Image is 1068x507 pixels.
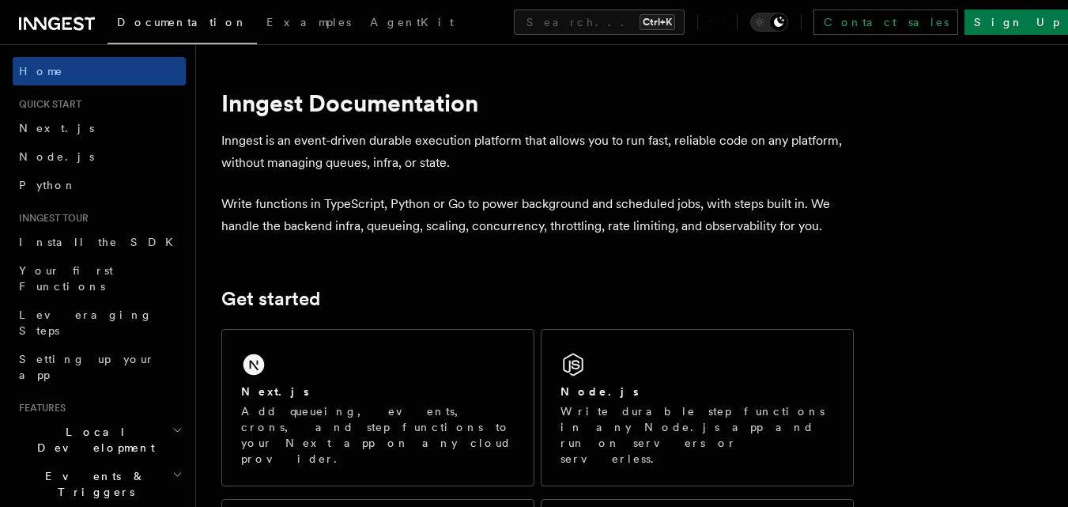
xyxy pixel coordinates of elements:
span: Examples [266,16,351,28]
span: Events & Triggers [13,468,172,500]
a: Node.js [13,142,186,171]
a: Get started [221,288,320,310]
a: Contact sales [813,9,958,35]
a: AgentKit [360,5,463,43]
a: Node.jsWrite durable step functions in any Node.js app and run on servers or serverless. [541,329,854,486]
p: Add queueing, events, crons, and step functions to your Next app on any cloud provider. [241,403,515,467]
h2: Next.js [241,384,309,399]
button: Search...Ctrl+K [514,9,685,35]
span: AgentKit [370,16,454,28]
a: Leveraging Steps [13,301,186,345]
span: Next.js [19,122,94,134]
a: Install the SDK [13,228,186,256]
span: Python [19,179,77,191]
kbd: Ctrl+K [640,14,675,30]
span: Install the SDK [19,236,183,248]
span: Your first Functions [19,264,113,293]
button: Toggle dark mode [750,13,788,32]
h2: Node.js [560,384,639,399]
span: Inngest tour [13,212,89,225]
span: Home [19,63,63,79]
span: Features [13,402,66,414]
button: Local Development [13,418,186,462]
a: Documentation [108,5,257,44]
button: Events & Triggers [13,462,186,506]
a: Home [13,57,186,85]
span: Setting up your app [19,353,155,381]
a: Your first Functions [13,256,186,301]
p: Write durable step functions in any Node.js app and run on servers or serverless. [560,403,834,467]
p: Write functions in TypeScript, Python or Go to power background and scheduled jobs, with steps bu... [221,193,854,237]
a: Next.jsAdd queueing, events, crons, and step functions to your Next app on any cloud provider. [221,329,534,486]
span: Node.js [19,150,94,163]
span: Documentation [117,16,247,28]
a: Examples [257,5,360,43]
a: Next.js [13,114,186,142]
p: Inngest is an event-driven durable execution platform that allows you to run fast, reliable code ... [221,130,854,174]
a: Python [13,171,186,199]
a: Setting up your app [13,345,186,389]
span: Local Development [13,424,172,456]
span: Quick start [13,98,81,111]
h1: Inngest Documentation [221,89,854,117]
span: Leveraging Steps [19,308,153,337]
